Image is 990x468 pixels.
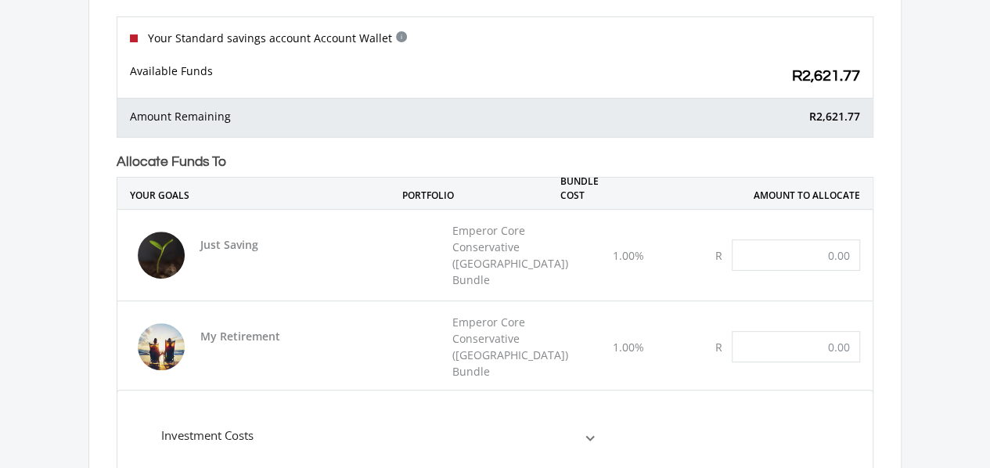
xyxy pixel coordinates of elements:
[809,108,860,124] p: R2,621.77
[130,108,231,124] p: Amount Remaining
[401,189,453,203] p: Portfolio
[117,154,873,171] h5: Allocate Funds To
[613,339,644,355] p: 1.00%
[130,63,213,79] p: Available Funds
[161,427,254,445] div: Investment Costs
[130,189,189,203] p: Your Goals
[142,404,612,466] mat-expansion-panel-header: Investment Costs
[148,30,392,38] p: Your Standard savings account Account Wallet
[452,314,571,380] p: Emperor Core Conservative ([GEOGRAPHIC_DATA]) Bundle
[452,222,571,288] p: Emperor Core Conservative ([GEOGRAPHIC_DATA]) Bundle
[792,67,860,85] h2: R2,621.77
[706,239,732,271] div: R
[706,331,732,362] div: R
[613,247,644,264] p: 1.00%
[754,189,860,203] p: Amount To Allocate
[396,31,407,42] div: i
[732,239,860,271] input: 0.00
[732,331,860,362] input: 0.00
[560,175,618,203] p: Bundle Cost
[193,229,427,261] p: Just Saving
[193,320,427,352] p: My Retirement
